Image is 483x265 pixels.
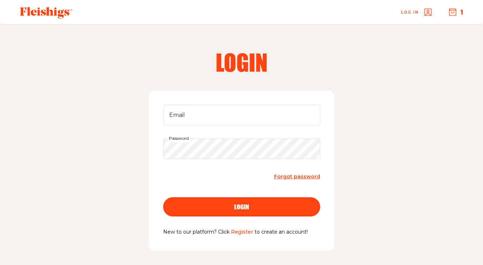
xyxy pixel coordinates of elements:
[150,51,333,73] h2: Login
[167,134,190,142] label: Password
[163,228,320,236] p: New to our platform? Click to create an account!
[163,105,320,126] input: Email
[163,138,320,159] input: Password
[449,8,463,16] button: 1
[274,173,320,180] span: Forgot password
[231,229,253,235] a: Register
[234,204,249,210] span: login
[163,197,320,216] button: login
[401,9,432,16] a: Log in
[274,172,320,182] a: Forgot password
[401,10,419,15] span: Log in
